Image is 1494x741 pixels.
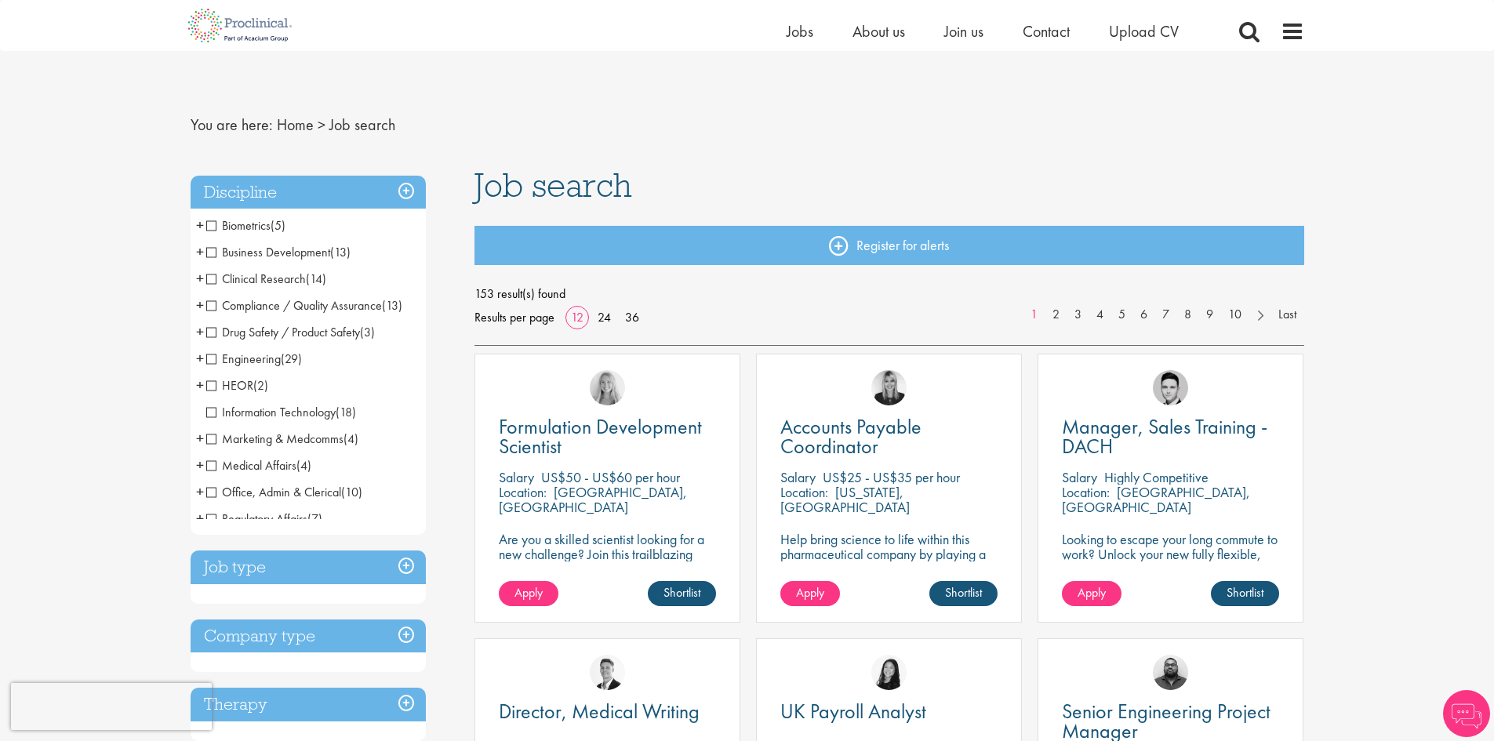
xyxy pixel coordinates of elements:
span: Salary [780,468,816,486]
a: 12 [565,309,589,325]
a: 4 [1089,306,1111,324]
p: Help bring science to life within this pharmaceutical company by playing a key role in their fina... [780,532,998,576]
a: 24 [592,309,616,325]
p: [GEOGRAPHIC_DATA], [GEOGRAPHIC_DATA] [499,483,687,516]
span: HEOR [206,377,268,394]
span: Results per page [474,306,554,329]
img: Shannon Briggs [590,370,625,405]
span: (18) [336,404,356,420]
span: Drug Safety / Product Safety [206,324,360,340]
span: (4) [296,457,311,474]
span: Salary [1062,468,1097,486]
a: 3 [1067,306,1089,324]
iframe: reCAPTCHA [11,683,212,730]
span: Apply [1078,584,1106,601]
a: Janelle Jones [871,370,907,405]
a: Shortlist [929,581,998,606]
a: 5 [1111,306,1133,324]
span: Engineering [206,351,281,367]
span: + [196,427,204,450]
span: + [196,453,204,477]
span: Apply [796,584,824,601]
span: Compliance / Quality Assurance [206,297,402,314]
span: Engineering [206,351,302,367]
span: + [196,480,204,503]
span: Business Development [206,244,351,260]
span: Accounts Payable Coordinator [780,413,921,459]
span: Salary [499,468,534,486]
a: 36 [620,309,645,325]
a: 2 [1045,306,1067,324]
p: US$25 - US$35 per hour [823,468,960,486]
a: 9 [1198,306,1221,324]
span: > [318,114,325,135]
a: 8 [1176,306,1199,324]
a: Upload CV [1109,21,1179,42]
span: Location: [499,483,547,501]
span: Location: [1062,483,1110,501]
span: Location: [780,483,828,501]
span: Biometrics [206,217,285,234]
span: (2) [253,377,268,394]
span: Regulatory Affairs [206,510,322,527]
p: Looking to escape your long commute to work? Unlock your new fully flexible, remote working posit... [1062,532,1279,591]
p: [US_STATE], [GEOGRAPHIC_DATA] [780,483,910,516]
span: Formulation Development Scientist [499,413,702,459]
span: (4) [344,430,358,447]
span: Apply [514,584,543,601]
span: Regulatory Affairs [206,510,307,527]
img: Ashley Bennett [1153,655,1188,690]
a: Apply [1062,581,1121,606]
h3: Job type [191,550,426,584]
p: US$50 - US$60 per hour [541,468,680,486]
a: 10 [1220,306,1249,324]
img: George Watson [590,655,625,690]
h3: Company type [191,619,426,653]
a: Director, Medical Writing [499,702,716,721]
span: + [196,240,204,263]
a: Jobs [787,21,813,42]
a: Manager, Sales Training - DACH [1062,417,1279,456]
a: 1 [1023,306,1045,324]
a: Apply [499,581,558,606]
span: + [196,347,204,370]
span: Drug Safety / Product Safety [206,324,375,340]
span: + [196,507,204,530]
span: (3) [360,324,375,340]
span: Medical Affairs [206,457,311,474]
span: Information Technology [206,404,356,420]
span: HEOR [206,377,253,394]
span: (29) [281,351,302,367]
a: 6 [1132,306,1155,324]
span: Information Technology [206,404,336,420]
span: (13) [382,297,402,314]
p: [GEOGRAPHIC_DATA], [GEOGRAPHIC_DATA] [1062,483,1250,516]
span: Clinical Research [206,271,326,287]
a: Last [1270,306,1304,324]
span: Medical Affairs [206,457,296,474]
span: Manager, Sales Training - DACH [1062,413,1267,459]
h3: Discipline [191,176,426,209]
a: Senior Engineering Project Manager [1062,702,1279,741]
img: Connor Lynes [1153,370,1188,405]
span: About us [852,21,905,42]
span: Job search [329,114,395,135]
a: Accounts Payable Coordinator [780,417,998,456]
a: Register for alerts [474,226,1304,265]
a: Shortlist [1211,581,1279,606]
span: Director, Medical Writing [499,698,700,725]
a: Shortlist [648,581,716,606]
span: (14) [306,271,326,287]
a: UK Payroll Analyst [780,702,998,721]
a: Formulation Development Scientist [499,417,716,456]
a: 7 [1154,306,1177,324]
span: Compliance / Quality Assurance [206,297,382,314]
a: breadcrumb link [277,114,314,135]
span: (7) [307,510,322,527]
